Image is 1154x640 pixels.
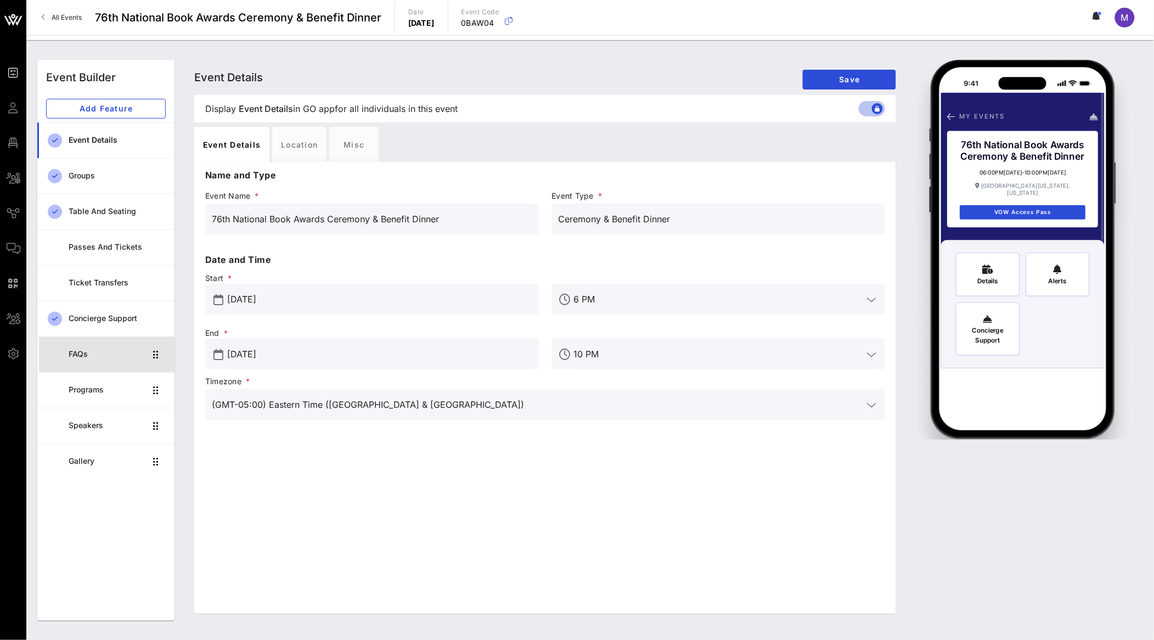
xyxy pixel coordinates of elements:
[335,102,458,115] span: for all individuals in this event
[213,294,223,305] button: prepend icon
[227,290,532,308] input: Start Date
[37,158,174,194] a: Groups
[239,102,293,115] span: Event Details
[205,376,885,387] span: Timezone
[205,328,539,339] span: End
[37,443,174,479] a: Gallery
[37,372,174,408] a: Programs
[69,385,146,395] div: Programs
[205,169,885,182] p: Name and Type
[213,349,223,360] button: prepend icon
[1121,12,1129,23] span: M
[35,9,88,26] a: All Events
[55,104,156,113] span: Add Feature
[408,7,435,18] p: Date
[205,253,885,266] p: Date and Time
[46,99,166,119] button: Add Feature
[194,127,269,162] div: Event Details
[812,75,887,84] span: Save
[461,18,499,29] p: 0BAW04
[408,18,435,29] p: [DATE]
[69,278,166,288] div: Ticket Transfers
[205,190,539,201] span: Event Name
[69,457,146,466] div: Gallery
[69,171,166,181] div: Groups
[37,194,174,229] a: Table and Seating
[227,345,532,363] input: End Date
[69,136,166,145] div: Event Details
[803,70,896,89] button: Save
[37,265,174,301] a: Ticket Transfers
[1115,8,1135,27] div: M
[552,190,886,201] span: Event Type
[37,336,174,372] a: FAQs
[52,13,82,21] span: All Events
[69,243,166,252] div: Passes and Tickets
[95,9,381,26] span: 76th National Book Awards Ceremony & Benefit Dinner
[212,396,863,413] input: Timezone
[37,408,174,443] a: Speakers
[69,207,166,216] div: Table and Seating
[212,210,532,228] input: Event Name
[559,210,879,228] input: Event Type
[461,7,499,18] p: Event Code
[37,229,174,265] a: Passes and Tickets
[194,71,263,84] span: Event Details
[37,301,174,336] a: Concierge Support
[329,127,379,162] div: Misc
[272,127,327,162] div: Location
[69,421,146,430] div: Speakers
[46,69,116,86] div: Event Builder
[574,345,864,363] input: End Time
[205,102,458,115] span: Display in GO app
[205,273,539,284] span: Start
[69,314,166,323] div: Concierge Support
[69,350,146,359] div: FAQs
[574,290,864,308] input: Start Time
[37,122,174,158] a: Event Details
